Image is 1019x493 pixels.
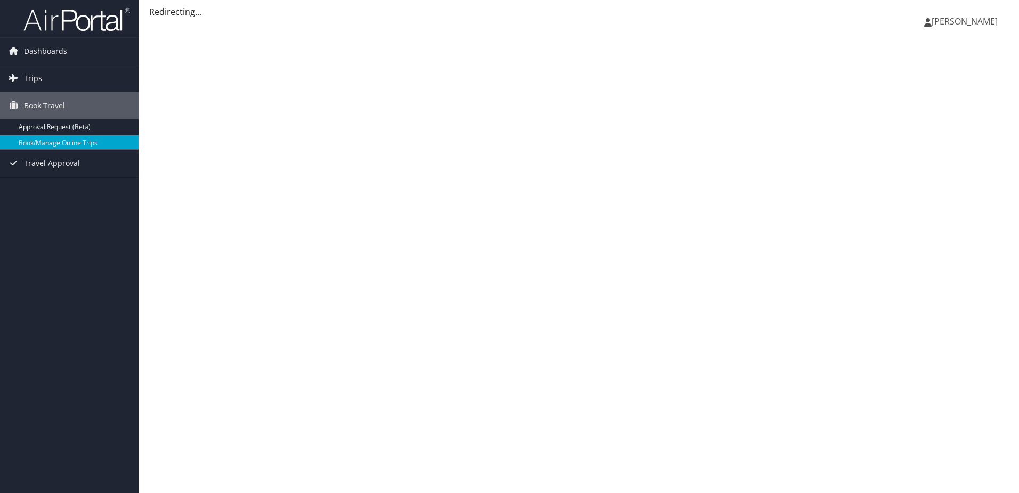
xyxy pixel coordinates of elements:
[24,38,67,65] span: Dashboards
[24,150,80,177] span: Travel Approval
[924,5,1008,37] a: [PERSON_NAME]
[932,15,998,27] span: [PERSON_NAME]
[24,92,65,119] span: Book Travel
[149,5,1008,18] div: Redirecting...
[24,65,42,92] span: Trips
[23,7,130,32] img: airportal-logo.png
